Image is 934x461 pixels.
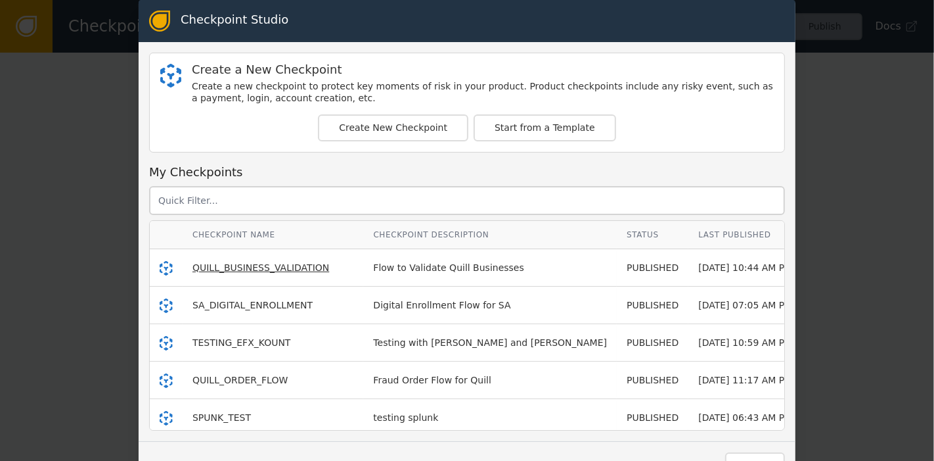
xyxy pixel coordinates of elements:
span: Flow to Validate Quill Businesses [373,262,523,273]
span: TESTING_EFX_KOUNT [192,337,290,348]
th: Checkpoint Name [183,221,363,249]
div: Create a New Checkpoint [192,64,774,76]
button: Start from a Template [474,114,616,141]
div: [DATE] 06:43 AM PDT [698,411,797,425]
th: Last Published [688,221,807,249]
th: Checkpoint Description [363,221,617,249]
div: My Checkpoints [149,163,785,181]
span: QUILL_ORDER_FLOW [192,375,288,385]
div: PUBLISHED [627,261,678,275]
div: PUBLISHED [627,411,678,425]
span: QUILL_BUSINESS_VALIDATION [192,262,329,273]
span: SPUNK_TEST [192,412,251,423]
div: [DATE] 10:59 AM PDT [698,336,797,350]
div: PUBLISHED [627,299,678,312]
span: testing splunk [373,412,438,423]
div: PUBLISHED [627,374,678,387]
th: Status [617,221,688,249]
span: Testing with [PERSON_NAME] and [PERSON_NAME] [373,337,607,348]
div: Create a new checkpoint to protect key moments of risk in your product. Product checkpoints inclu... [192,81,774,104]
input: Quick Filter... [149,186,785,215]
div: Checkpoint Studio [181,11,288,32]
div: PUBLISHED [627,336,678,350]
span: SA_DIGITAL_ENROLLMENT [192,300,313,310]
div: [DATE] 11:17 AM PDT [698,374,797,387]
div: [DATE] 07:05 AM PDT [698,299,797,312]
span: Digital Enrollment Flow for SA [373,300,510,310]
button: Create New Checkpoint [318,114,468,141]
div: [DATE] 10:44 AM PDT [698,261,797,275]
span: Fraud Order Flow for Quill [373,375,491,385]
